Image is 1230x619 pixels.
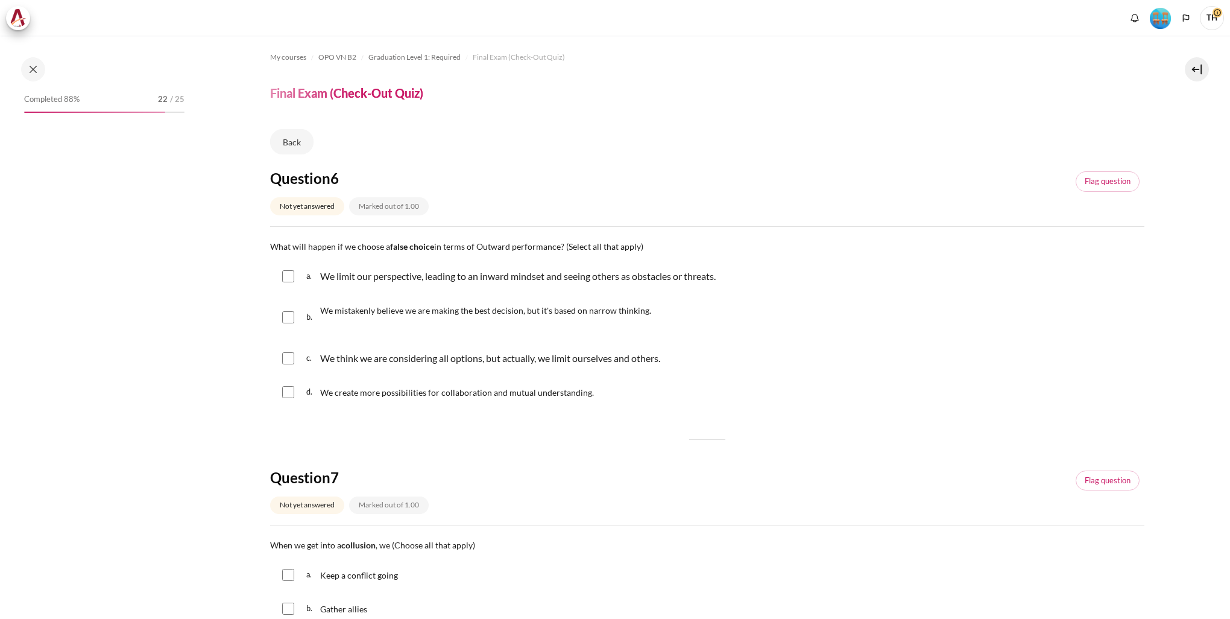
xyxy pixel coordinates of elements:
div: Show notification window with no new notifications [1126,9,1144,27]
img: Level #4 [1150,8,1171,29]
h4: Question [270,169,497,188]
span: When we get into a , we (Choose all that apply) [270,540,475,550]
a: Back [270,129,314,154]
div: Level #4 [1150,7,1171,29]
strong: false choice [390,241,434,252]
span: OPO VN B2 [318,52,356,63]
div: Not yet answered [270,197,344,215]
a: Flagged [1076,171,1140,192]
img: Architeck [10,9,27,27]
span: TH [1200,6,1224,30]
span: 7 [330,469,339,486]
a: Level #4 [1145,7,1176,29]
span: 6 [330,170,339,187]
span: b. [306,599,318,618]
span: a. [306,267,318,286]
span: / 25 [170,94,184,106]
span: d. [306,383,318,402]
span: Completed 88% [24,94,80,106]
a: Final Exam (Check-Out Quiz) [473,50,565,65]
strong: collusion [341,540,376,550]
h4: Question [270,468,497,487]
nav: Navigation bar [270,48,1144,67]
span: Gather allies [320,604,367,614]
span: Graduation Level 1: Required [368,52,461,63]
span: My courses [270,52,306,63]
a: Flagged [1076,471,1140,491]
a: Architeck Architeck [6,6,36,30]
div: Marked out of 1.00 [349,497,429,514]
p: We think we are considering all options, but actually, we limit ourselves and others. [320,351,660,366]
span: Final Exam (Check-Out Quiz) [473,52,565,63]
a: Graduation Level 1: Required [368,50,461,65]
a: OPO VN B2 [318,50,356,65]
button: Languages [1177,9,1195,27]
a: My courses [270,50,306,65]
div: 88% [24,112,165,113]
h4: Final Exam (Check-Out Quiz) [270,85,423,101]
span: 22 [158,94,168,106]
span: We create more possibilities for collaboration and mutual understanding. [320,387,594,398]
div: Marked out of 1.00 [349,197,429,215]
span: b. [306,300,318,334]
span: a. [306,565,318,585]
span: c. [306,349,318,368]
span: We mistakenly believe we are making the best decision, but it's based on narrow thinking. [320,305,651,316]
div: Not yet answered [270,497,344,514]
a: User menu [1200,6,1224,30]
span: What will happen if we choose a in terms of Outward performance? (Select all that apply) [270,241,643,252]
span: Keep a conflict going [320,570,398,580]
p: We limit our perspective, leading to an inward mindset and seeing others as obstacles or threats. [320,269,716,284]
